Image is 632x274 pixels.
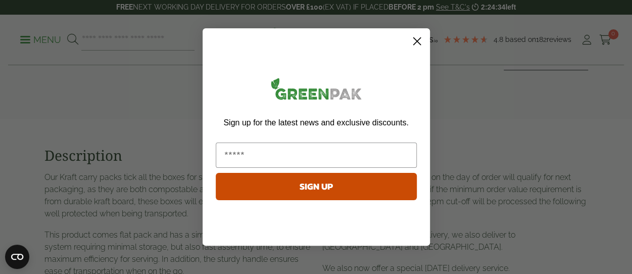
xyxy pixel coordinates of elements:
[216,143,417,168] input: Email
[216,173,417,200] button: SIGN UP
[5,245,29,269] button: Open CMP widget
[408,32,426,50] button: Close dialog
[216,74,417,108] img: greenpak_logo
[223,118,408,127] span: Sign up for the latest news and exclusive discounts.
